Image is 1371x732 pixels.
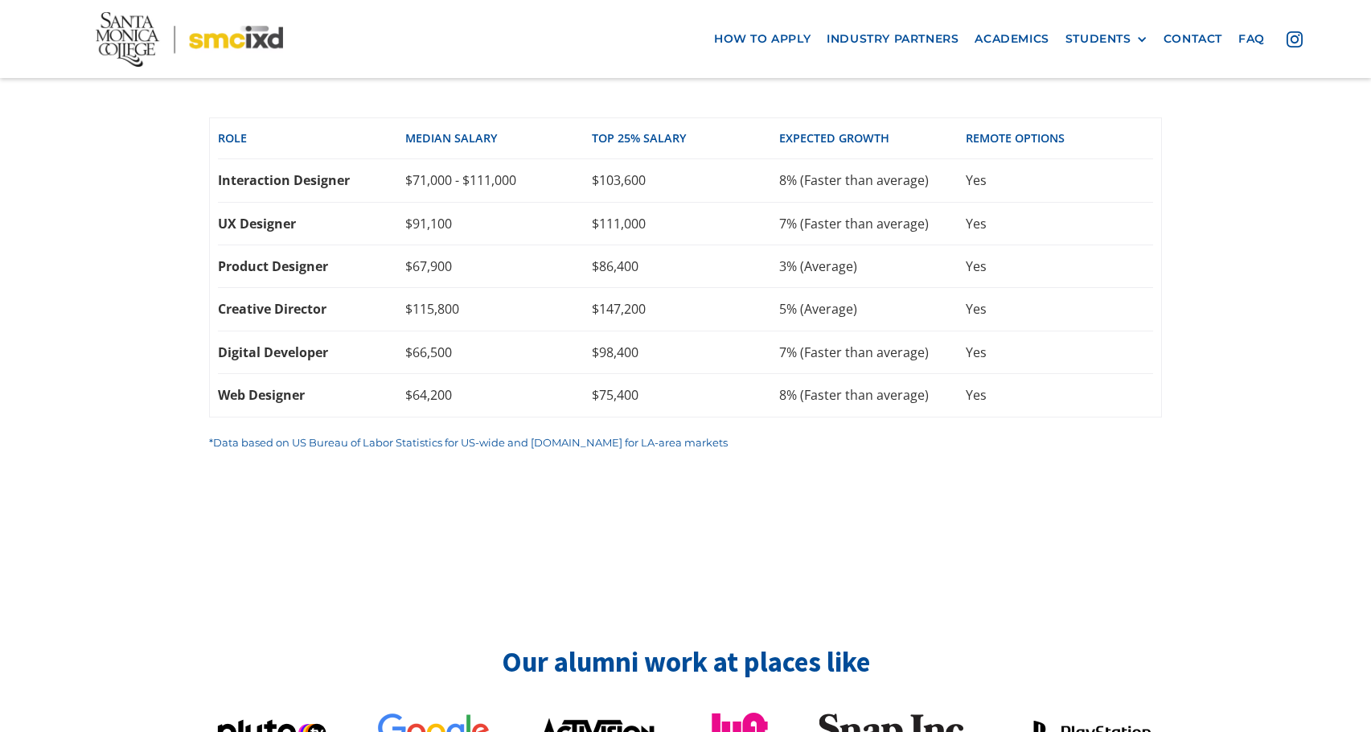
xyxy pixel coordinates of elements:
[405,386,593,404] div: $64,200
[966,130,1153,146] div: REMOTE OPTIONS
[1155,24,1230,54] a: contact
[819,24,967,54] a: industry partners
[779,257,967,275] div: 3% (Average)
[405,171,593,189] div: $71,000 - $111,000
[592,300,779,318] div: $147,200
[218,257,405,275] div: Product Designer
[779,130,967,146] div: EXPECTED GROWTH
[966,215,1153,232] div: Yes
[218,171,405,189] div: Interaction Designer
[405,257,593,275] div: $67,900
[218,130,405,146] div: Role
[592,343,779,361] div: $98,400
[1287,31,1303,47] img: icon - instagram
[966,300,1153,318] div: Yes
[209,644,1162,681] h2: Our alumni work at places like
[1065,32,1131,46] div: STUDENTS
[592,257,779,275] div: $86,400
[405,215,593,232] div: $91,100
[1230,24,1273,54] a: faq
[405,343,593,361] div: $66,500
[967,24,1057,54] a: Academics
[966,257,1153,275] div: Yes
[592,171,779,189] div: $103,600
[405,130,593,146] div: Median SALARY
[209,434,1162,451] p: *Data based on US Bureau of Labor Statistics for US-wide and [DOMAIN_NAME] for LA-area markets
[779,300,967,318] div: 5% (Average)
[966,171,1153,189] div: Yes
[218,215,405,232] div: UX Designer
[218,300,405,318] div: Creative Director
[779,215,967,232] div: 7% (Faster than average)
[779,386,967,404] div: 8% (Faster than average)
[218,343,405,361] div: Digital Developer
[966,386,1153,404] div: Yes
[592,386,779,404] div: $75,400
[592,130,779,146] div: top 25% SALARY
[779,343,967,361] div: 7% (Faster than average)
[1065,32,1147,46] div: STUDENTS
[966,343,1153,361] div: Yes
[779,171,967,189] div: 8% (Faster than average)
[706,24,819,54] a: how to apply
[96,12,283,67] img: Santa Monica College - SMC IxD logo
[405,300,593,318] div: $115,800
[592,215,779,232] div: $111,000
[218,386,405,404] div: Web Designer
